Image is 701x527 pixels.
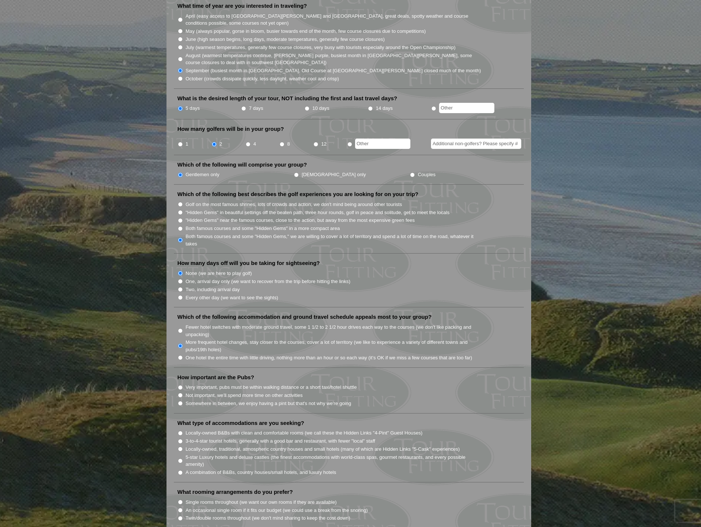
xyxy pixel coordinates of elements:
label: 7 days [249,105,263,112]
label: Both famous courses and some "Hidden Gems," we are willing to cover a lot of territory and spend ... [186,233,482,247]
label: Couples [418,171,435,178]
label: Fewer hotel switches with moderate ground travel, some 1 1/2 to 2 1/2 hour drives each way to the... [186,324,482,338]
label: September (busiest month in [GEOGRAPHIC_DATA], Old Course at [GEOGRAPHIC_DATA][PERSON_NAME] close... [186,67,481,74]
label: April (easy access to [GEOGRAPHIC_DATA][PERSON_NAME] and [GEOGRAPHIC_DATA], great deals, spotty w... [186,13,482,27]
label: 1 [186,140,188,148]
label: Which of the following best describes the golf experiences you are looking for on your trip? [178,191,418,198]
label: Not important, we'll spend more time on other activities [186,392,303,399]
label: How important are the Pubs? [178,374,254,381]
label: Two, including arrival day [186,286,240,293]
label: 5 days [186,105,200,112]
label: [DEMOGRAPHIC_DATA] only [302,171,366,178]
label: 12 [321,140,327,148]
label: Single rooms throughout (we want our own rooms if they are available) [186,499,337,506]
label: None (we are here to play golf) [186,270,252,277]
label: 8 [287,140,290,148]
label: "Hidden Gems" near the famous courses, close to the action, but away from the most expensive gree... [186,217,415,224]
label: 10 days [312,105,329,112]
label: What is the desired length of your tour, NOT including the first and last travel days? [178,95,397,102]
label: 3-to-4-star tourist hotels, generally with a good bar and restaurant, with fewer "local" staff [186,437,375,445]
label: Locally-owned, traditional, atmospheric country houses and small hotels (many of which are Hidden... [186,446,460,453]
label: An occasional single room if it fits our budget (we could use a break from the snoring) [186,507,368,514]
label: Both famous courses and some "Hidden Gems" in a more compact area [186,225,340,232]
label: May (always popular, gorse in bloom, busier towards end of the month, few course closures due to ... [186,28,426,35]
label: October (crowds dissipate quickly, less daylight, weather cool and crisp) [186,75,339,83]
label: One hotel the entire time with little driving, nothing more than an hour or so each way (it’s OK ... [186,354,472,362]
label: What time of year are you interested in traveling? [178,2,307,10]
label: What type of accommodations are you seeking? [178,419,304,427]
label: One, arrival day only (we want to recover from the trip before hitting the links) [186,278,350,285]
label: Which of the following accommodation and ground travel schedule appeals most to your group? [178,313,432,321]
label: Twin/double rooms throughout (we don't mind sharing to keep the cost down) [186,514,350,522]
label: Gentlemen only [186,171,220,178]
label: What rooming arrangements do you prefer? [178,488,293,496]
label: July (warmest temperatures, generally few course closures, very busy with tourists especially aro... [186,44,456,51]
label: Golf on the most famous shrines, lots of crowds and action, we don't mind being around other tour... [186,201,402,208]
label: How many days off will you be taking for sightseeing? [178,259,320,267]
label: Which of the following will comprise your group? [178,161,307,168]
label: Locally-owned B&Bs with clean and comfortable rooms (we call these the Hidden Links "4-Pint" Gues... [186,429,423,437]
label: How many golfers will be in your group? [178,125,284,133]
label: August (warmest temperatures continue, [PERSON_NAME] purple, busiest month in [GEOGRAPHIC_DATA][P... [186,52,482,66]
label: Every other day (we want to see the sights) [186,294,278,301]
label: More frequent hotel changes, stay closer to the courses, cover a lot of territory (we like to exp... [186,339,482,353]
input: Additional non-golfers? Please specify # [431,139,521,149]
label: Somewhere in between, we enjoy having a pint but that's not why we're going [186,400,351,407]
label: "Hidden Gems" in beautiful settings off the beaten path, three hour rounds, golf in peace and sol... [186,209,450,216]
label: 5-star Luxury hotels and deluxe castles (the finest accommodations with world-class spas, gourmet... [186,454,482,468]
label: 2 [220,140,222,148]
input: Other [439,103,494,113]
input: Other [355,139,410,149]
label: A combination of B&Bs, country houses/small hotels, and luxury hotels [186,469,336,476]
label: June (high season begins, long days, moderate temperatures, generally few course closures) [186,36,385,43]
label: 14 days [376,105,393,112]
label: Very important, pubs must be within walking distance or a short taxi/hotel shuttle [186,384,357,391]
label: 4 [253,140,256,148]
